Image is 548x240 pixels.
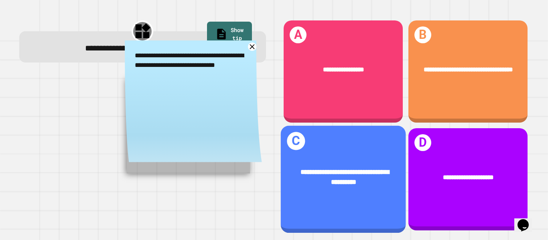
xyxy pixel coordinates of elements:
a: Show tip [207,22,252,48]
h1: D [414,134,432,151]
h1: C [287,132,305,150]
iframe: chat widget [514,208,540,232]
h1: A [290,26,307,44]
h1: B [414,26,432,44]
